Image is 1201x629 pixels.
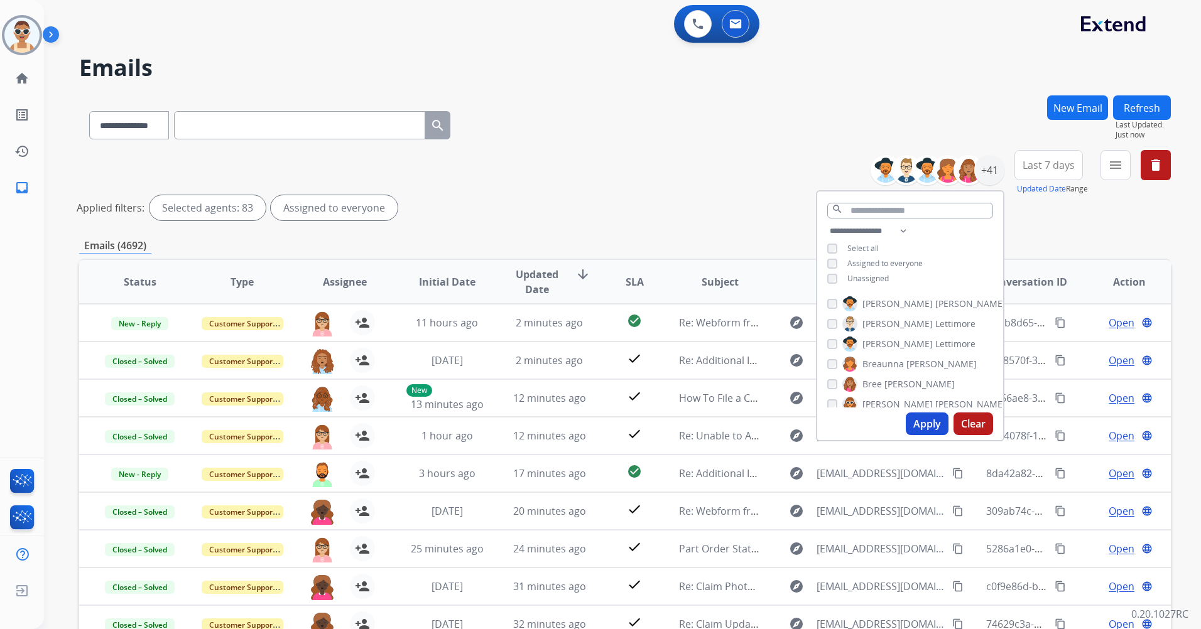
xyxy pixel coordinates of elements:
mat-icon: check [627,502,642,517]
mat-icon: check_circle [627,464,642,479]
img: agent-avatar [310,385,335,412]
mat-icon: content_copy [1055,392,1066,404]
span: Closed – Solved [105,543,175,556]
mat-icon: arrow_downward [575,267,590,282]
img: avatar [4,18,40,53]
button: Apply [906,412,948,435]
span: Customer Support [202,317,283,330]
span: Customer Support [202,468,283,481]
span: [PERSON_NAME] [906,358,977,370]
mat-icon: person_add [355,353,370,368]
span: Open [1109,390,1134,406]
div: Assigned to everyone [271,195,398,220]
mat-icon: person_add [355,315,370,330]
p: Emails (4692) [79,238,151,254]
span: 2 minutes ago [516,353,583,367]
img: agent-avatar [310,574,335,600]
span: Subject [702,274,739,289]
span: 24 minutes ago [513,542,586,556]
span: Updated Date [509,267,565,297]
p: 0.20.1027RC [1131,606,1188,621]
span: Re: Claim Photo Request [679,579,795,593]
mat-icon: explore [789,579,804,594]
mat-icon: person_add [355,579,370,594]
img: agent-avatar [310,536,335,562]
span: 309ab74c-c478-4970-af3d-c75ad318c378 [986,504,1177,518]
mat-icon: language [1141,392,1153,404]
span: Select all [847,243,879,254]
span: Part Order Status [679,542,763,556]
span: Last Updated: [1116,120,1171,130]
mat-icon: content_copy [1055,468,1066,479]
span: Assignee [323,274,367,289]
button: Last 7 days [1014,150,1083,180]
p: Applied filters: [77,200,144,215]
span: Re: Additional Information [679,466,803,480]
span: Status [124,274,156,289]
mat-icon: explore [789,541,804,556]
span: Open [1109,315,1134,330]
span: 17 minutes ago [513,466,586,480]
span: 5286a1e0-38d9-4469-b69f-794f7e9f9e5e [986,542,1173,556]
span: 3 hours ago [419,466,476,480]
mat-icon: check [627,389,642,404]
span: Lettimore [935,338,975,350]
mat-icon: search [832,203,843,215]
span: [PERSON_NAME] [862,318,933,330]
span: New - Reply [111,317,168,330]
mat-icon: person_add [355,503,370,519]
span: How To File a Claim [679,391,770,405]
span: Closed – Solved [105,355,175,368]
mat-icon: menu [1108,158,1123,173]
button: Updated Date [1017,184,1066,194]
span: Re: Unable to Approve Claim [679,429,814,443]
mat-icon: person_add [355,466,370,481]
button: Clear [954,412,993,435]
span: 1 hour ago [421,429,473,443]
span: Customer Support [202,392,283,406]
span: 12 minutes ago [513,429,586,443]
span: 8da42a82-9e0d-485d-9e19-f82dfac3cb15 [986,466,1177,480]
span: Type [231,274,254,289]
span: [DATE] [432,353,463,367]
img: agent-avatar [310,310,335,336]
mat-icon: check [627,426,642,441]
span: [DATE] [432,504,463,518]
span: Customer Support [202,581,283,594]
mat-icon: content_copy [952,468,964,479]
span: Last 7 days [1023,163,1075,168]
span: Open [1109,503,1134,519]
img: agent-avatar [310,348,335,374]
button: Refresh [1113,95,1171,120]
span: [PERSON_NAME] [862,398,933,411]
mat-icon: language [1141,355,1153,366]
span: 25 minutes ago [411,542,484,556]
mat-icon: content_copy [952,543,964,554]
mat-icon: person_add [355,390,370,406]
span: SLA [626,274,644,289]
span: Range [1017,183,1088,194]
span: Closed – Solved [105,505,175,519]
mat-icon: search [430,118,445,133]
mat-icon: language [1141,317,1153,328]
p: New [406,384,432,397]
mat-icon: inbox [14,180,30,195]
span: 20 minutes ago [513,504,586,518]
span: Open [1109,428,1134,443]
span: New - Reply [111,468,168,481]
span: Re: Webform from [EMAIL_ADDRESS][DOMAIN_NAME] on [DATE] [679,504,981,518]
img: agent-avatar [310,423,335,449]
span: Closed – Solved [105,581,175,594]
span: Conversation ID [987,274,1067,289]
img: agent-avatar [310,498,335,525]
mat-icon: language [1141,543,1153,554]
mat-icon: explore [789,503,804,519]
mat-icon: content_copy [1055,581,1066,592]
span: Just now [1116,130,1171,140]
span: 13 minutes ago [411,397,484,411]
span: Assigned to everyone [847,258,923,269]
span: Lettimore [935,318,975,330]
mat-icon: person_add [355,428,370,443]
span: Bree [862,378,882,390]
mat-icon: history [14,144,30,159]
